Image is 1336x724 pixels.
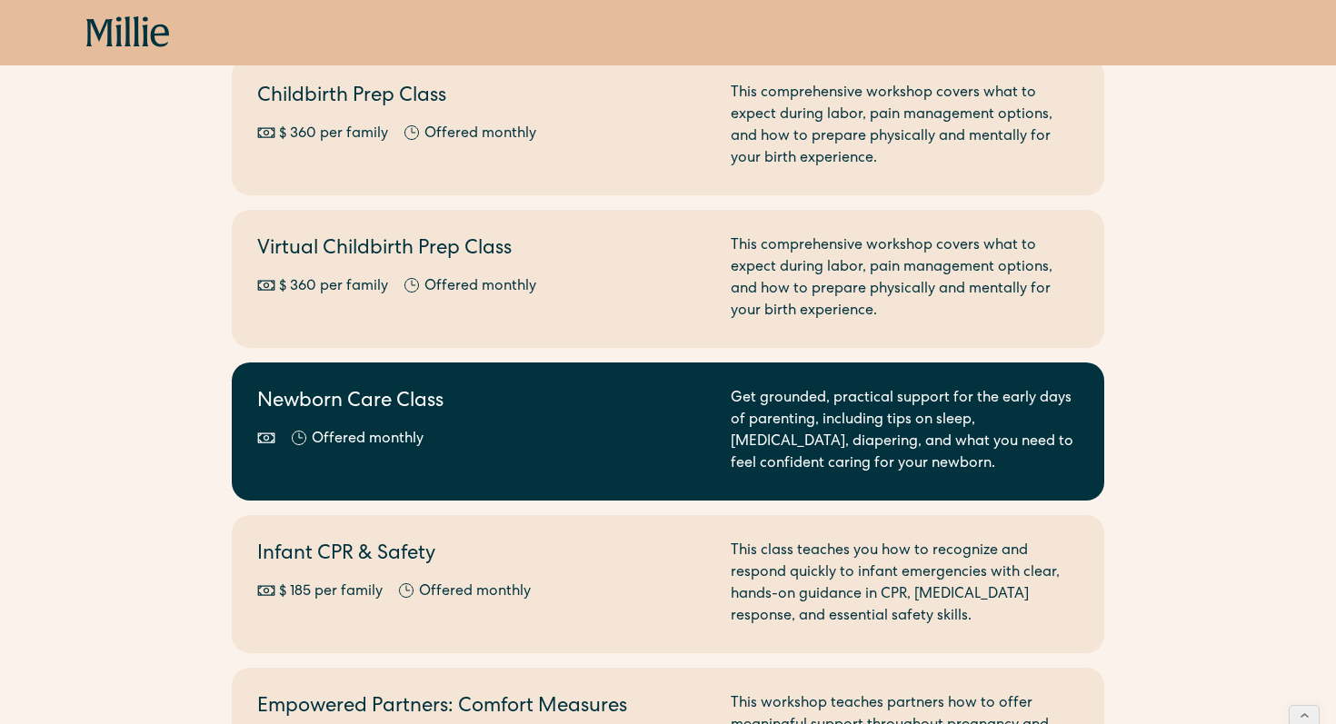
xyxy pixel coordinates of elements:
[257,541,709,570] h2: Infant CPR & Safety
[312,429,424,451] div: Offered monthly
[424,276,536,298] div: Offered monthly
[232,210,1104,348] a: Virtual Childbirth Prep Class$ 360 per familyOffered monthlyThis comprehensive workshop covers wh...
[731,388,1079,475] div: Get grounded, practical support for the early days of parenting, including tips on sleep, [MEDICA...
[257,235,709,265] h2: Virtual Childbirth Prep Class
[232,515,1104,653] a: Infant CPR & Safety$ 185 per familyOffered monthlyThis class teaches you how to recognize and res...
[257,83,709,113] h2: Childbirth Prep Class
[257,388,709,418] h2: Newborn Care Class
[232,362,1104,501] a: Newborn Care ClassOffered monthlyGet grounded, practical support for the early days of parenting,...
[731,235,1079,322] div: This comprehensive workshop covers what to expect during labor, pain management options, and how ...
[424,124,536,145] div: Offered monthly
[279,581,383,603] div: $ 185 per family
[419,581,531,603] div: Offered monthly
[232,57,1104,195] a: Childbirth Prep Class$ 360 per familyOffered monthlyThis comprehensive workshop covers what to ex...
[279,276,388,298] div: $ 360 per family
[731,541,1079,628] div: This class teaches you how to recognize and respond quickly to infant emergencies with clear, han...
[731,83,1079,170] div: This comprehensive workshop covers what to expect during labor, pain management options, and how ...
[279,124,388,145] div: $ 360 per family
